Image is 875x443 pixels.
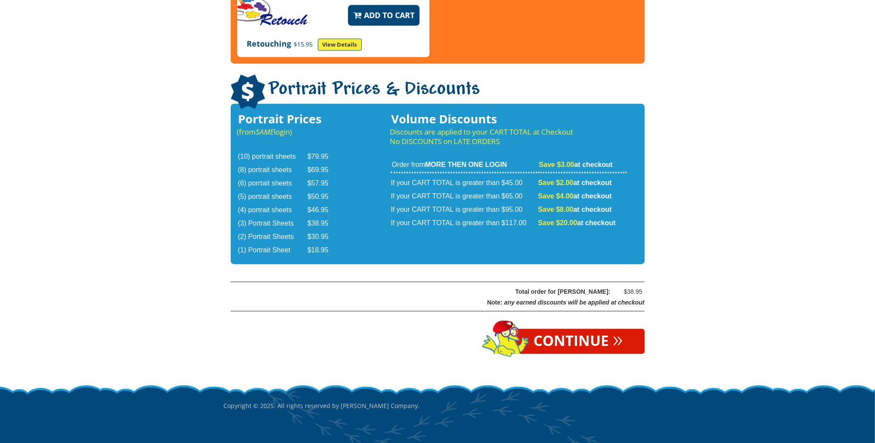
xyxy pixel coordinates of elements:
td: Order from [391,160,537,173]
td: (3) Portrait Sheets [238,217,307,230]
td: (2) Portrait Sheets [238,231,307,243]
button: Add to Cart [348,5,420,25]
td: (1) Portrait Sheet [238,244,307,257]
div: $38.95 [617,286,643,297]
td: If your CART TOTAL is greater than $45.00 [391,174,537,189]
span: » [613,334,623,343]
span: Save $20.00 [538,219,577,226]
td: $46.95 [307,204,339,217]
span: Save $3.00 [539,161,574,168]
span: Note: [487,299,503,306]
a: View Details [318,38,362,50]
h3: Volume Discounts [390,114,627,124]
strong: at checkout [538,179,612,186]
strong: at checkout [538,192,612,200]
td: $50.95 [307,191,339,203]
h1: Portrait Prices & Discounts [231,74,645,110]
div: Total order for [PERSON_NAME]: [253,286,611,297]
p: Discounts are applied to your CART TOTAL at Checkout No DISCOUNTS on LATE ORDERS [390,127,627,146]
span: Save $8.00 [538,206,574,213]
td: (10) portrait sheets [238,151,307,163]
span: Save $2.00 [538,179,574,186]
td: $57.95 [307,177,339,190]
strong: MORE THEN ONE LOGIN [425,161,507,168]
p: Retouching [247,38,420,50]
td: $69.95 [307,164,339,176]
a: Continue» [512,329,645,354]
td: (6) porrtait sheets [238,177,307,190]
td: $30.95 [307,231,339,243]
span: any earned discounts will be applied at checkout [504,299,644,306]
strong: at checkout [539,161,613,168]
td: (4) portrait sheets [238,204,307,217]
td: If your CART TOTAL is greater than $95.00 [391,204,537,216]
strong: at checkout [538,206,612,213]
span: $15.95 [292,40,316,48]
td: If your CART TOTAL is greater than $117.00 [391,217,537,229]
span: Save $4.00 [538,192,574,200]
p: Copyright © 2025. All rights reserved by [PERSON_NAME] Company. [224,384,652,428]
h3: Portrait Prices [237,114,340,124]
td: $18.95 [307,244,339,257]
td: (8) portrait sheets [238,164,307,176]
td: $79.95 [307,151,339,163]
em: SAME [256,127,274,137]
td: $38.95 [307,217,339,230]
strong: at checkout [538,219,616,226]
td: (5) portrait sheets [238,191,307,203]
td: If your CART TOTAL is greater than $65.00 [391,190,537,203]
p: (from login) [237,127,340,137]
